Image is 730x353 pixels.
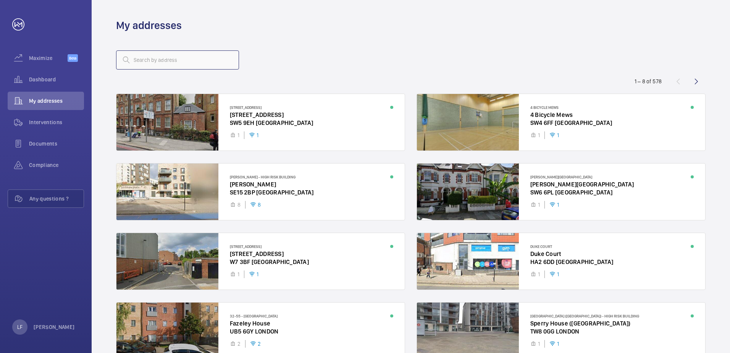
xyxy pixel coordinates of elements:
span: Dashboard [29,76,84,83]
p: LF [17,323,23,331]
span: Any questions ? [29,195,84,202]
span: Maximize [29,54,68,62]
h1: My addresses [116,18,182,32]
input: Search by address [116,50,239,70]
div: 1 – 8 of 578 [635,78,662,85]
p: [PERSON_NAME] [34,323,75,331]
span: Documents [29,140,84,147]
span: Beta [68,54,78,62]
span: Compliance [29,161,84,169]
span: My addresses [29,97,84,105]
span: Interventions [29,118,84,126]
